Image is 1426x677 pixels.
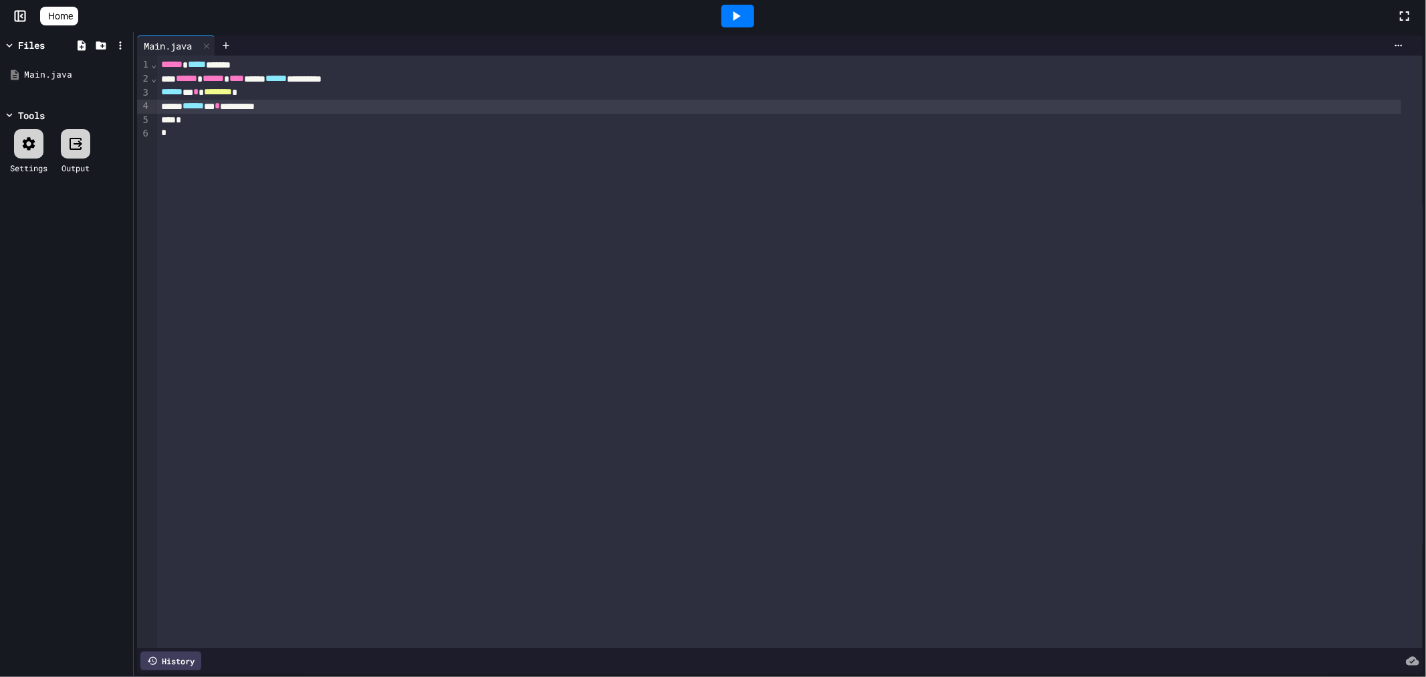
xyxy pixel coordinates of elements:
span: Home [48,9,73,23]
div: 5 [137,114,150,127]
span: Fold line [150,59,157,70]
div: 6 [137,127,150,140]
div: Tools [18,108,45,122]
div: History [140,652,201,670]
div: 2 [137,72,150,86]
div: 3 [137,86,150,100]
div: Main.java [137,35,215,56]
div: Main.java [137,39,199,53]
span: Fold line [150,73,157,84]
div: Main.java [24,68,128,82]
a: Home [40,7,78,25]
div: Files [18,38,45,52]
div: Output [62,162,90,174]
div: 4 [137,100,150,114]
div: Settings [10,162,47,174]
div: 1 [137,58,150,72]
